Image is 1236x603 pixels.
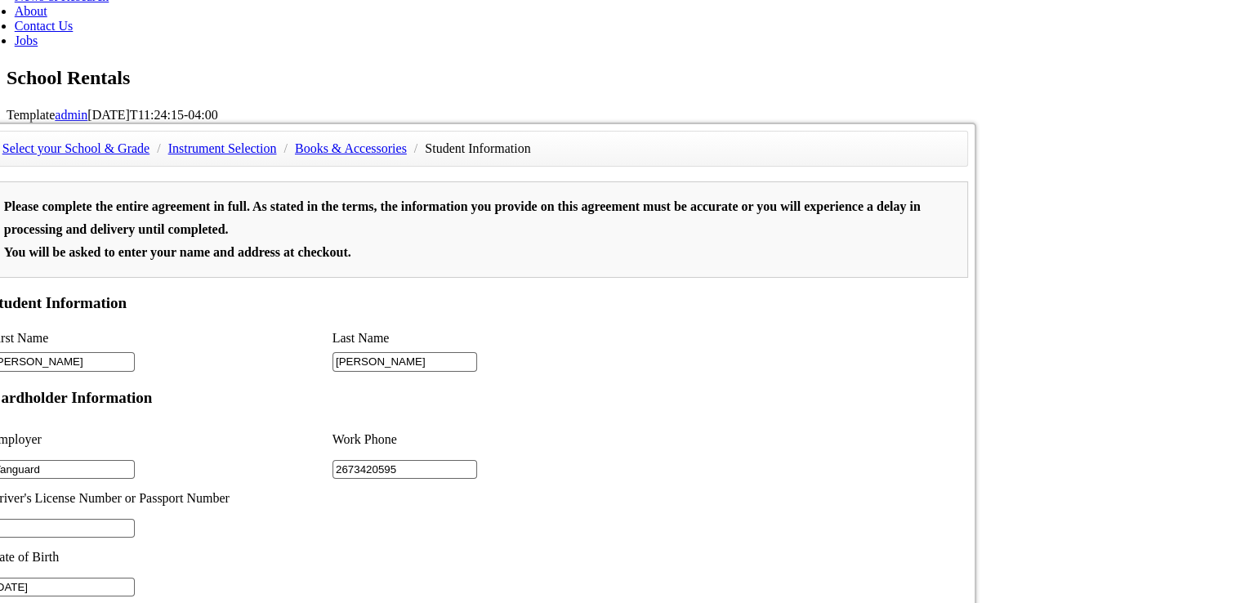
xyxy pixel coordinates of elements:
li: Last Name [332,327,675,350]
span: / [153,141,164,155]
li: Student Information [425,137,530,160]
li: Work Phone [332,422,675,458]
a: Select your School & Grade [2,141,149,155]
a: Contact Us [15,19,74,33]
a: Books & Accessories [295,141,407,155]
span: of 2 [180,4,204,22]
span: Template [7,108,55,122]
a: admin [55,108,87,122]
select: Zoom [466,4,582,21]
a: Jobs [15,33,38,47]
span: / [279,141,291,155]
a: Instrument Selection [168,141,277,155]
span: / [410,141,422,155]
span: [DATE]T11:24:15-04:00 [87,108,217,122]
input: Page [136,3,180,21]
a: About [15,4,47,18]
